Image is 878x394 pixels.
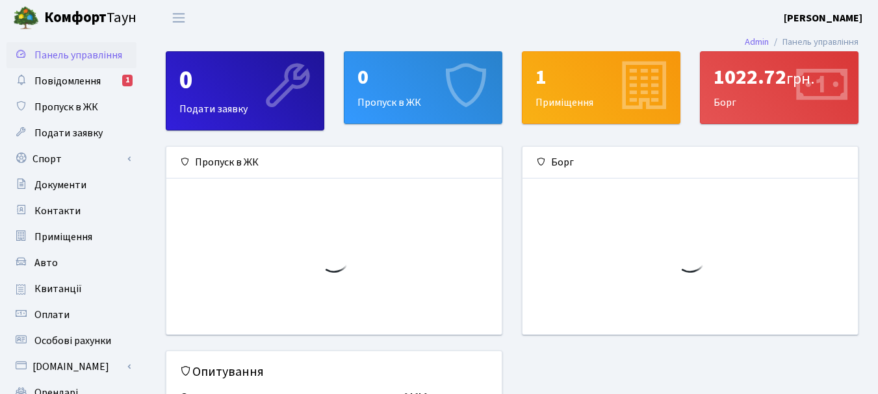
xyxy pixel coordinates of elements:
[34,126,103,140] span: Подати заявку
[344,51,502,124] a: 0Пропуск в ЖК
[536,65,667,90] div: 1
[166,51,324,130] a: 0Подати заявку
[6,328,136,354] a: Особові рахунки
[6,354,136,380] a: [DOMAIN_NAME]
[725,29,878,56] nav: breadcrumb
[784,10,862,26] a: [PERSON_NAME]
[784,11,862,25] b: [PERSON_NAME]
[6,94,136,120] a: Пропуск в ЖК
[34,308,70,322] span: Оплати
[6,172,136,198] a: Документи
[522,51,680,124] a: 1Приміщення
[34,178,86,192] span: Документи
[6,224,136,250] a: Приміщення
[122,75,133,86] div: 1
[523,147,858,179] div: Борг
[166,147,502,179] div: Пропуск в ЖК
[34,48,122,62] span: Панель управління
[44,7,107,28] b: Комфорт
[34,230,92,244] span: Приміщення
[523,52,680,123] div: Приміщення
[34,282,82,296] span: Квитанції
[6,250,136,276] a: Авто
[6,146,136,172] a: Спорт
[179,65,311,96] div: 0
[6,276,136,302] a: Квитанції
[34,74,101,88] span: Повідомлення
[786,68,814,90] span: грн.
[6,120,136,146] a: Подати заявку
[701,52,858,123] div: Борг
[745,35,769,49] a: Admin
[714,65,845,90] div: 1022.72
[13,5,39,31] img: logo.png
[357,65,489,90] div: 0
[34,100,98,114] span: Пропуск в ЖК
[166,52,324,130] div: Подати заявку
[179,364,489,380] h5: Опитування
[34,204,81,218] span: Контакти
[34,334,111,348] span: Особові рахунки
[162,7,195,29] button: Переключити навігацію
[6,302,136,328] a: Оплати
[34,256,58,270] span: Авто
[6,42,136,68] a: Панель управління
[44,7,136,29] span: Таун
[6,198,136,224] a: Контакти
[769,35,859,49] li: Панель управління
[344,52,502,123] div: Пропуск в ЖК
[6,68,136,94] a: Повідомлення1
